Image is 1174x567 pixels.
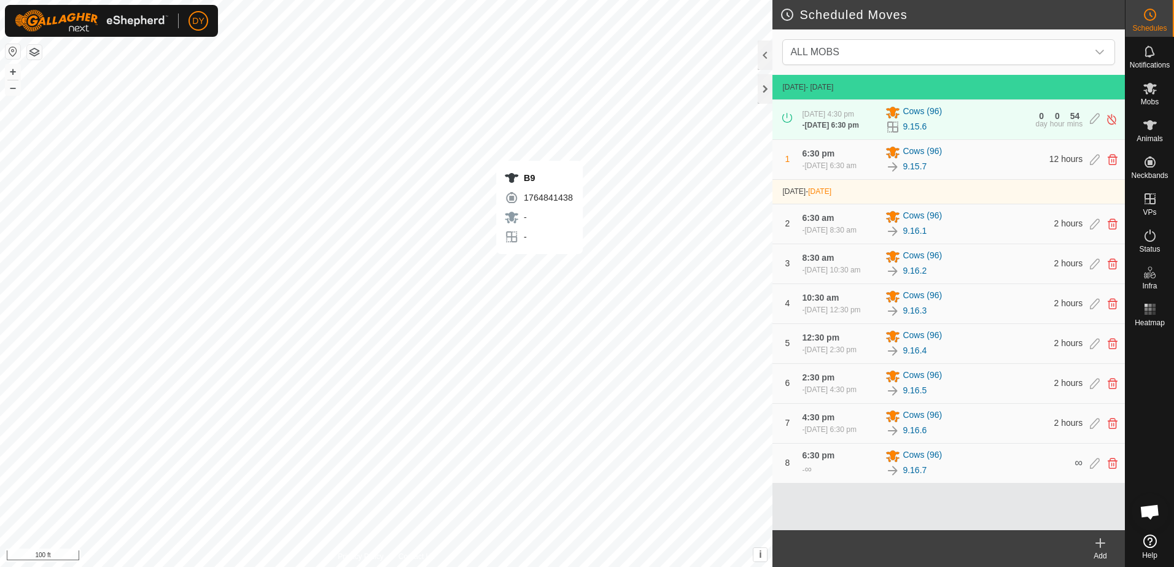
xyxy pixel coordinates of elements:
span: 2 hours [1054,338,1083,348]
span: 6 [785,378,790,388]
span: 1 [785,154,790,164]
div: - [504,210,573,225]
a: Privacy Policy [338,551,384,562]
span: 8 [785,458,790,468]
button: i [753,548,767,561]
a: 9.16.1 [903,225,927,237]
img: To [885,384,900,398]
div: Add [1076,550,1125,561]
span: Mobs [1141,98,1159,106]
div: - [802,462,811,477]
span: [DATE] 6:30 am [804,161,856,170]
span: Status [1139,245,1160,253]
div: - [802,384,856,395]
span: [DATE] 6:30 pm [804,121,858,129]
span: [DATE] 10:30 am [804,266,860,274]
span: ∞ [804,464,811,474]
span: 2 hours [1054,298,1083,308]
span: 5 [785,338,790,348]
span: 2:30 pm [802,372,834,382]
button: Reset Map [6,44,20,59]
span: [DATE] [782,187,806,196]
div: Open chat [1132,493,1168,530]
span: Neckbands [1131,172,1168,179]
a: 9.16.2 [903,264,927,277]
span: [DATE] 8:30 am [804,226,856,234]
img: To [885,264,900,279]
span: DY [192,15,204,28]
div: - [802,304,860,315]
span: [DATE] 4:30 pm [802,110,853,118]
span: - [806,187,831,196]
span: Animals [1137,135,1163,142]
img: Turn off schedule move [1106,113,1118,126]
div: dropdown trigger [1087,40,1112,64]
span: Cows (96) [903,105,942,120]
span: Cows (96) [903,209,942,224]
span: Cows (96) [903,289,942,304]
a: 9.15.6 [903,120,927,133]
span: Cows (96) [903,409,942,423]
img: To [885,344,900,358]
span: Infra [1142,282,1157,290]
span: ALL MOBS [785,40,1087,64]
span: [DATE] [808,187,831,196]
span: 6:30 pm [802,148,834,158]
span: ∞ [1075,457,1083,469]
span: 3 [785,258,790,268]
div: - [802,160,856,171]
span: 2 hours [1054,378,1083,388]
span: 2 hours [1054,218,1083,228]
span: 2 hours [1054,418,1083,428]
div: hour [1050,120,1065,128]
a: 9.16.3 [903,304,927,317]
a: Contact Us [398,551,435,562]
span: ALL MOBS [790,47,839,57]
button: + [6,64,20,79]
span: [DATE] 2:30 pm [804,345,856,354]
div: mins [1067,120,1083,128]
span: [DATE] [782,83,806,91]
span: 2 [785,218,790,228]
img: To [885,304,900,318]
span: Schedules [1132,25,1167,32]
a: 9.16.4 [903,344,927,357]
div: 54 [1070,112,1080,120]
span: 7 [785,418,790,428]
a: 9.16.6 [903,424,927,437]
img: To [885,463,900,478]
div: - [802,424,856,435]
span: [DATE] 4:30 pm [804,385,856,394]
a: Help [1125,530,1174,564]
span: 4:30 pm [802,412,834,422]
span: i [759,549,761,560]
div: 1764841438 [504,190,573,205]
span: - [DATE] [806,83,833,91]
span: 10:30 am [802,293,839,303]
button: Map Layers [27,45,42,60]
span: Cows (96) [903,329,942,344]
span: 4 [785,298,790,308]
img: To [885,224,900,239]
span: Notifications [1130,61,1170,69]
span: VPs [1143,209,1156,216]
span: 6:30 am [802,213,834,223]
div: - [802,225,856,236]
span: [DATE] 12:30 pm [804,306,860,314]
span: 12 hours [1049,154,1083,164]
img: To [885,423,900,438]
span: Cows (96) [903,145,942,160]
span: Cows (96) [903,369,942,384]
span: 2 hours [1054,258,1083,268]
div: day [1035,120,1047,128]
img: Gallagher Logo [15,10,168,32]
span: [DATE] 6:30 pm [804,425,856,434]
span: 6:30 pm [802,450,834,460]
span: Cows (96) [903,249,942,264]
div: - [802,264,860,276]
span: 8:30 am [802,253,834,263]
img: To [885,160,900,174]
div: - [802,344,856,355]
a: 9.16.5 [903,384,927,397]
h2: Scheduled Moves [780,7,1125,22]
